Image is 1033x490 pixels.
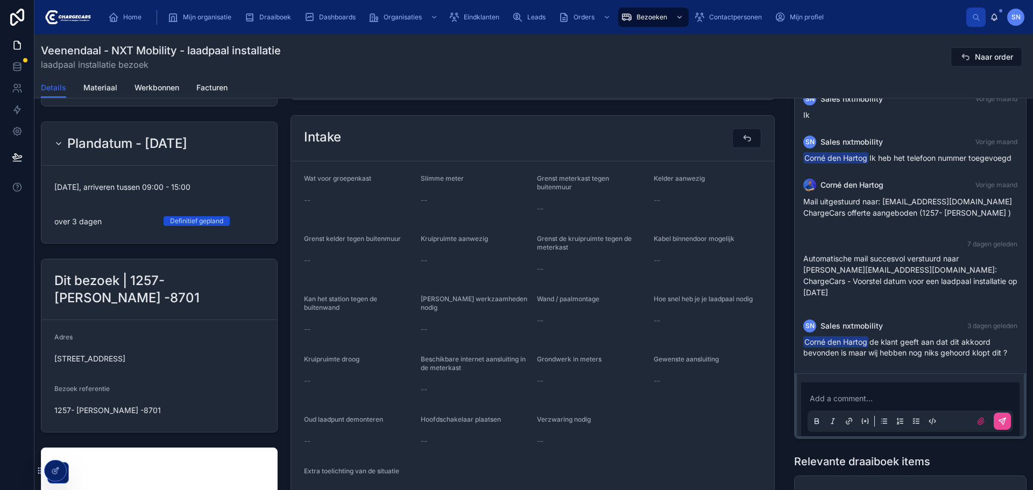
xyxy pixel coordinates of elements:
[241,8,299,27] a: Draaiboek
[537,355,602,363] span: Grondwerk in meters
[67,135,187,152] h2: Plandatum - [DATE]
[445,8,507,27] a: Eindklanten
[794,454,930,469] h1: Relevante draaiboek items
[803,196,1017,218] p: Mail uitgestuurd naar: [EMAIL_ADDRESS][DOMAIN_NAME] ChargeCars offerte aangeboden (1257- [PERSON_...
[54,272,264,307] h2: Dit bezoek | 1257- [PERSON_NAME] -8701
[304,355,359,363] span: Kruipruimte droog
[654,235,734,243] span: Kabel binnendoor mogelijk
[421,436,427,446] span: --
[54,405,264,416] span: 1257- [PERSON_NAME] -8701
[537,203,543,214] span: --
[709,13,762,22] span: Contactpersonen
[41,58,281,71] span: laadpaal installatie bezoek
[820,321,883,331] span: Sales nxtmobility
[421,295,527,311] span: [PERSON_NAME] werkzaamheden nodig
[975,138,1017,146] span: Vorige maand
[196,78,228,100] a: Facturen
[537,415,591,423] span: Verzwaring nodig
[803,110,810,119] span: Ik
[165,8,239,27] a: Mijn organisatie
[790,13,824,22] span: Mijn profiel
[304,129,341,146] h2: Intake
[691,8,769,27] a: Contactpersonen
[304,467,399,475] span: Extra toelichting van de situatie
[304,415,383,423] span: Oud laadpunt demonteren
[805,322,815,330] span: Sn
[509,8,553,27] a: Leads
[135,78,179,100] a: Werkbonnen
[183,13,231,22] span: Mijn organisatie
[421,255,427,266] span: --
[41,82,66,93] span: Details
[1011,13,1021,22] span: Sn
[654,355,719,363] span: Gewenste aansluiting
[537,295,599,303] span: Wand / paalmontage
[967,322,1017,330] span: 3 dagen geleden
[527,13,546,22] span: Leads
[421,235,488,243] span: Kruipruimte aanwezig
[636,13,667,22] span: Bezoeken
[304,324,310,335] span: --
[803,337,1007,357] span: de klant geeft aan dat dit akkoord bevonden is maar wij hebben nog niks gehoord klopt dit ?
[654,315,660,326] span: --
[975,181,1017,189] span: Vorige maand
[803,153,1011,162] span: Ik heb het telefoon nummer toegevoegd
[464,13,499,22] span: Eindklanten
[421,384,427,395] span: --
[41,78,66,98] a: Details
[304,375,310,386] span: --
[421,415,501,423] span: Hoofdschakelaar plaatsen
[803,336,868,347] span: Corné den Hartog
[135,82,179,93] span: Werkbonnen
[304,255,310,266] span: --
[41,43,281,58] h1: Veenendaal - NXT Mobility - laadpaal installatie
[654,375,660,386] span: --
[196,82,228,93] span: Facturen
[365,8,443,27] a: Organisaties
[537,315,543,326] span: --
[421,174,464,182] span: Slimme meter
[618,8,689,27] a: Bezoeken
[654,195,660,205] span: --
[537,375,543,386] span: --
[105,8,149,27] a: Home
[421,324,427,335] span: --
[803,253,1017,298] p: Automatische mail succesvol verstuurd naar [PERSON_NAME][EMAIL_ADDRESS][DOMAIN_NAME]: ChargeCars ...
[304,174,371,182] span: Wat voor groepenkast
[43,9,91,26] img: App logo
[537,264,543,274] span: --
[537,436,543,446] span: --
[772,8,831,27] a: Mijn profiel
[654,255,660,266] span: --
[100,5,966,29] div: scrollable content
[54,353,264,364] span: [STREET_ADDRESS]
[537,174,609,191] span: Grenst meterkast tegen buitenmuur
[820,94,883,104] span: Sales nxtmobility
[421,355,526,372] span: Beschikbare internet aansluiting in de meterkast
[384,13,422,22] span: Organisaties
[654,295,753,303] span: Hoe snel heb je je laadpaal nodig
[951,47,1022,67] button: Naar order
[537,235,632,251] span: Grenst de kruipruimte tegen de meterkast
[805,138,815,146] span: Sn
[259,13,291,22] span: Draaiboek
[803,152,868,164] span: Corné den Hartog
[123,13,141,22] span: Home
[319,13,356,22] span: Dashboards
[304,436,310,446] span: --
[304,295,377,311] span: Kan het station tegen de buitenwand
[820,180,883,190] span: Corné den Hartog
[805,95,815,103] span: Sn
[975,52,1013,62] span: Naar order
[83,82,117,93] span: Materiaal
[654,174,705,182] span: Kelder aanwezig
[301,8,363,27] a: Dashboards
[83,78,117,100] a: Materiaal
[555,8,616,27] a: Orders
[574,13,595,22] span: Orders
[54,333,73,341] span: Adres
[54,182,264,193] span: [DATE], arriveren tussen 09:00 - 15:00
[967,240,1017,248] span: 7 dagen geleden
[304,235,401,243] span: Grenst kelder tegen buitenmuur
[820,137,883,147] span: Sales nxtmobility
